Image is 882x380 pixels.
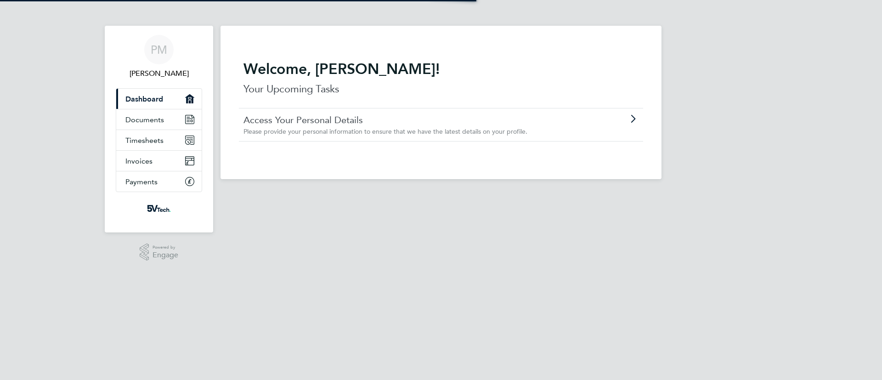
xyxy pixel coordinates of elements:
a: Invoices [116,151,202,171]
a: Payments [116,171,202,192]
span: Invoices [125,157,153,165]
span: Payments [125,177,158,186]
span: Powered by [153,244,178,251]
a: Access Your Personal Details [243,114,587,126]
span: Paul Mallard [116,68,202,79]
p: Your Upcoming Tasks [243,82,639,96]
a: Documents [116,109,202,130]
nav: Main navigation [105,26,213,233]
span: Engage [153,251,178,259]
span: Please provide your personal information to ensure that we have the latest details on your profile. [243,127,527,136]
a: Go to home page [116,201,202,216]
a: PM[PERSON_NAME] [116,35,202,79]
a: Timesheets [116,130,202,150]
a: Powered byEngage [140,244,179,261]
span: Documents [125,115,164,124]
h2: Welcome, [PERSON_NAME]! [243,60,639,78]
span: Timesheets [125,136,164,145]
a: Dashboard [116,89,202,109]
span: PM [151,44,167,56]
img: weare5values-logo-retina.png [145,201,173,216]
span: Dashboard [125,95,163,103]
